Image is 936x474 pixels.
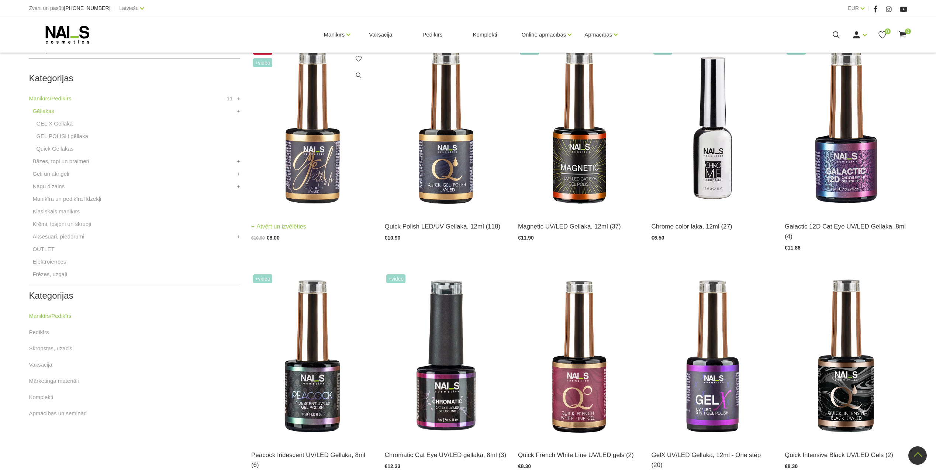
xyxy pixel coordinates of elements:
[29,409,87,418] a: Apmācības un semināri
[36,144,73,153] a: Quick Gēllakas
[64,6,110,11] a: [PHONE_NUMBER]
[32,270,67,279] a: Frēzes, uzgaļi
[29,393,53,402] a: Komplekti
[29,344,72,353] a: Skropstas, uzacis
[384,44,507,212] img: Ātri, ērti un vienkārši!Intensīvi pigmentēta gellaka, kas perfekti klājas arī vienā slānī, tādā v...
[237,182,240,191] a: +
[119,4,138,13] a: Latviešu
[32,257,66,266] a: Elektroierīces
[878,30,887,39] a: 0
[518,450,640,460] a: Quick French White Line UV/LED gels (2)
[251,272,374,441] img: Hameleona efekta gellakas pārklājums. Intensīvam rezultātam lietot uz melna pamattoņa, tādā veidā...
[885,28,891,34] span: 0
[785,463,798,469] span: €8.30
[32,207,80,216] a: Klasiskais manikīrs
[237,169,240,178] a: +
[267,235,280,241] span: €8.00
[905,28,911,34] span: 0
[898,30,907,39] a: 0
[237,107,240,116] a: +
[29,312,71,320] a: Manikīrs/Pedikīrs
[868,4,870,13] span: |
[114,4,115,13] span: |
[29,328,49,337] a: Pedikīrs
[237,94,240,103] a: +
[384,221,507,231] a: Quick Polish LED/UV Gellaka, 12ml (118)
[384,463,400,469] span: €12.33
[785,450,907,460] a: Quick Intensive Black UV/LED Gels (2)
[32,182,65,191] a: Nagu dizains
[29,360,52,369] a: Vaksācija
[32,220,91,229] a: Krēmi, losjoni un skrubji
[785,272,907,441] img: Quick Intensive Black - īpaši pigmentēta melnā gellaka. * Vienmērīgs pārklājums 1 kārtā bez svītr...
[253,274,272,283] span: +Video
[518,463,531,469] span: €8.30
[251,221,306,232] a: Atvērt un izvēlēties
[652,235,664,241] span: €6.50
[785,44,907,212] img: Daudzdimensionāla magnētiskā gellaka, kas satur smalkas, atstarojošas hroma daļiņas. Ar īpaša mag...
[417,17,448,52] a: Pedikīrs
[29,94,71,103] a: Manikīrs/Pedikīrs
[253,58,272,67] span: +Video
[584,20,612,49] a: Apmācības
[251,44,374,212] img: Ilgnoturīga, intensīvi pigmentēta gellaka. Viegli klājas, lieliski žūst, nesaraujas, neatkāpjas n...
[29,291,240,300] h2: Kategorijas
[32,169,69,178] a: Geli un akrigeli
[521,20,566,49] a: Online apmācības
[324,20,345,49] a: Manikīrs
[29,73,240,83] h2: Kategorijas
[652,44,774,212] img: Paredzēta hromēta jeb spoguļspīduma efekta veidošanai uz pilnas naga plātnes vai atsevišķiem diza...
[518,44,640,212] img: Ilgnoturīga gellaka, kas sastāv no metāla mikrodaļiņām, kuras īpaša magnēta ietekmē var pārvērst ...
[518,235,534,241] span: €11.90
[652,450,774,470] a: GelX UV/LED Gellaka, 12ml - One step (20)
[32,245,54,254] a: OUTLET
[251,236,265,241] span: €10.90
[29,377,79,385] a: Mārketinga materiāli
[32,232,84,241] a: Aksesuāri, piederumi
[237,157,240,166] a: +
[32,195,101,203] a: Manikīra un pedikīra līdzekļi
[251,450,374,470] a: Peacock Iridescent UV/LED Gellaka, 8ml (6)
[518,272,640,441] img: Quick French White Line - īpaši izstrādāta pigmentēta baltā gellaka perfektam franču manikīram.* ...
[518,221,640,231] a: Magnetic UV/LED Gellaka, 12ml (37)
[386,274,405,283] span: +Video
[785,245,801,251] span: €11.86
[237,232,240,241] a: +
[29,4,110,13] div: Zvani un pasūti
[227,94,233,103] span: 11
[32,107,54,116] a: Gēllakas
[467,17,503,52] a: Komplekti
[652,221,774,231] a: Chrome color laka, 12ml (27)
[36,119,73,128] a: GEL X Gēllaka
[32,157,89,166] a: Bāzes, topi un praimeri
[384,450,507,460] a: Chromatic Cat Eye UV/LED gellaka, 8ml (3)
[848,4,859,13] a: EUR
[64,5,110,11] span: [PHONE_NUMBER]
[363,17,398,52] a: Vaksācija
[384,272,507,441] img: Chromatic magnētiskā dizaina gellaka ar smalkām, atstarojošām hroma daļiņām. Izteiksmīgs 4D efekt...
[36,132,88,141] a: GEL POLISH gēllaka
[384,235,400,241] span: €10.90
[652,272,774,441] img: Trīs vienā - bāze, tonis, tops (trausliem nagiem vēlams papildus lietot bāzi). Ilgnoturīga un int...
[785,221,907,241] a: Galactic 12D Cat Eye UV/LED Gellaka, 8ml (4)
